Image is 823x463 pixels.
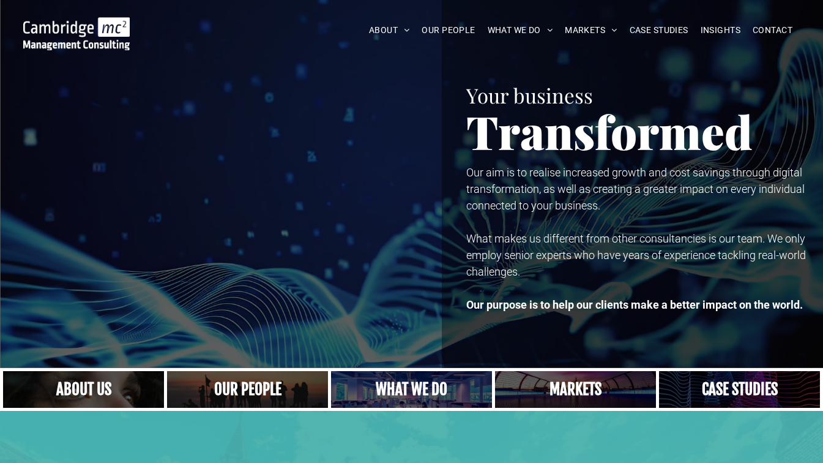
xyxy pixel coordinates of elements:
[466,81,593,108] span: Your business
[695,21,747,40] a: INSIGHTS
[466,298,803,311] strong: Our purpose is to help our clients make a better impact on the world.
[167,371,328,408] a: A crowd in silhouette at sunset, on a rise or lookout point
[747,21,799,40] a: CONTACT
[495,371,656,408] a: Our Markets | Cambridge Management Consulting
[415,21,481,40] a: OUR PEOPLE
[23,19,130,32] a: Your Business Transformed | Cambridge Management Consulting
[331,371,492,408] a: A yoga teacher lifting his whole body off the ground in the peacock pose
[3,371,164,408] a: Close up of woman's face, centered on her eyes
[466,166,805,212] span: Our aim is to realise increased growth and cost savings through digital transformation, as well a...
[23,17,130,50] img: Go to Homepage
[559,21,623,40] a: MARKETS
[659,371,820,408] a: CASE STUDIES | See an Overview of All Our Case Studies | Cambridge Management Consulting
[466,100,753,162] span: Transformed
[363,21,416,40] a: ABOUT
[466,232,806,278] span: What makes us different from other consultancies is our team. We only employ senior experts who h...
[482,21,559,40] a: WHAT WE DO
[624,21,695,40] a: CASE STUDIES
